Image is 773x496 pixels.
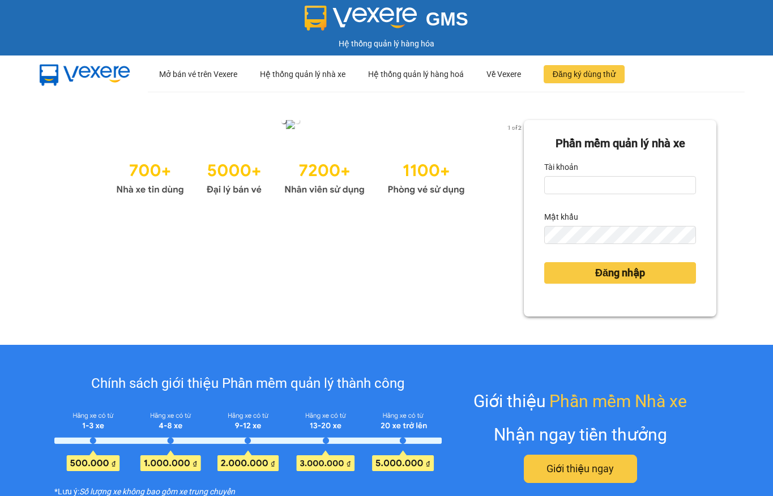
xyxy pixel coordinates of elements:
[281,119,286,123] li: slide item 1
[28,55,142,93] img: mbUUG5Q.png
[426,8,468,29] span: GMS
[54,373,442,395] div: Chính sách giới thiệu Phần mềm quản lý thành công
[544,135,696,152] div: Phần mềm quản lý nhà xe
[57,120,72,132] button: previous slide / item
[159,56,237,92] div: Mở bán vé trên Vexere
[260,56,345,92] div: Hệ thống quản lý nhà xe
[544,262,696,284] button: Đăng nhập
[524,455,637,483] button: Giới thiệu ngay
[54,409,442,471] img: policy-intruduce-detail.png
[546,461,614,477] span: Giới thiệu ngay
[553,68,616,80] span: Đăng ký dùng thử
[305,6,417,31] img: logo 2
[544,65,625,83] button: Đăng ký dùng thử
[486,56,521,92] div: Về Vexere
[295,119,300,123] li: slide item 2
[544,226,696,244] input: Mật khẩu
[494,421,667,448] div: Nhận ngay tiền thưởng
[549,388,687,414] span: Phần mềm Nhà xe
[305,17,468,26] a: GMS
[504,120,524,135] p: 1 of 2
[544,176,696,194] input: Tài khoản
[116,155,465,198] img: Statistics.png
[544,208,578,226] label: Mật khẩu
[508,120,524,132] button: next slide / item
[595,265,645,281] span: Đăng nhập
[3,37,770,50] div: Hệ thống quản lý hàng hóa
[368,56,464,92] div: Hệ thống quản lý hàng hoá
[544,158,578,176] label: Tài khoản
[473,388,687,414] div: Giới thiệu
